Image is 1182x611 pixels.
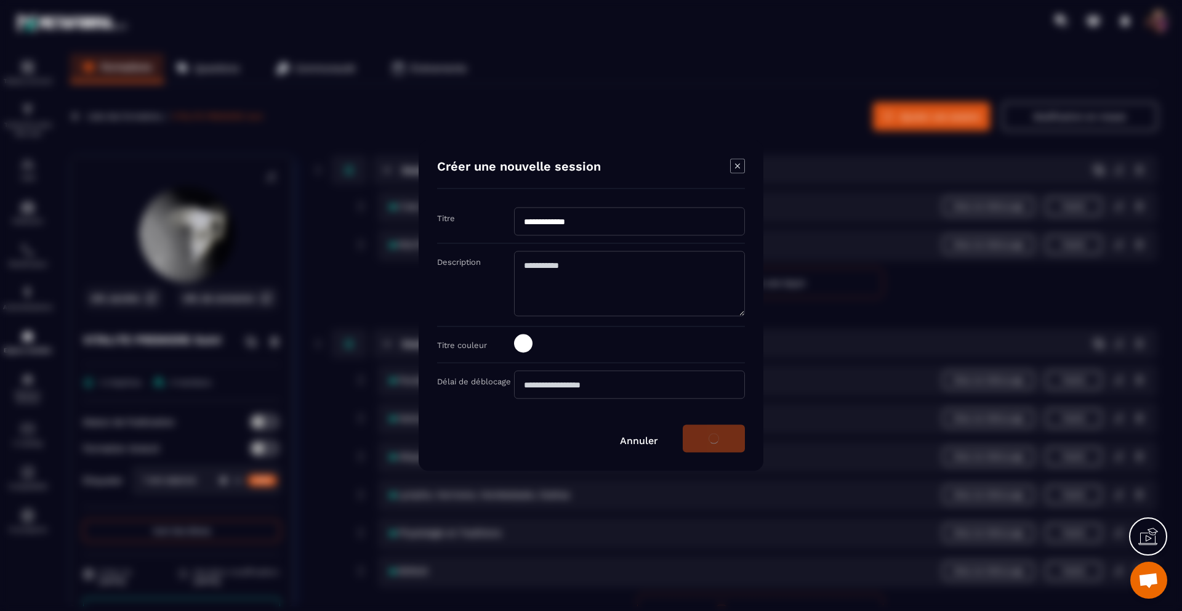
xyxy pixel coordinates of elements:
[437,159,601,176] h4: Créer une nouvelle session
[437,377,511,386] label: Délai de déblocage
[437,214,455,223] label: Titre
[437,257,481,267] label: Description
[1130,562,1167,599] div: Ouvrir le chat
[620,435,658,447] a: Annuler
[437,341,487,350] label: Titre couleur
